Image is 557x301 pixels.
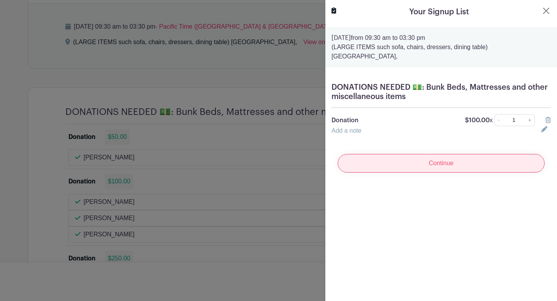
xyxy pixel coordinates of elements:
[331,116,456,125] p: Donation
[331,43,551,61] p: (LARGE ITEMS such sofa, chairs, dressers, dining table) [GEOGRAPHIC_DATA],
[331,33,551,43] p: from 09:30 am to 03:30 pm
[494,114,503,126] a: -
[490,117,493,123] span: x
[542,6,551,15] button: Close
[338,154,545,173] input: Continue
[331,83,551,101] h5: DONATIONS NEEDED 💵: Bunk Beds, Mattresses and other miscellaneous items
[525,114,535,126] a: +
[409,6,469,18] h5: Your Signup List
[331,127,361,134] a: Add a note
[465,116,493,125] p: $100.00
[331,35,351,41] strong: [DATE]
